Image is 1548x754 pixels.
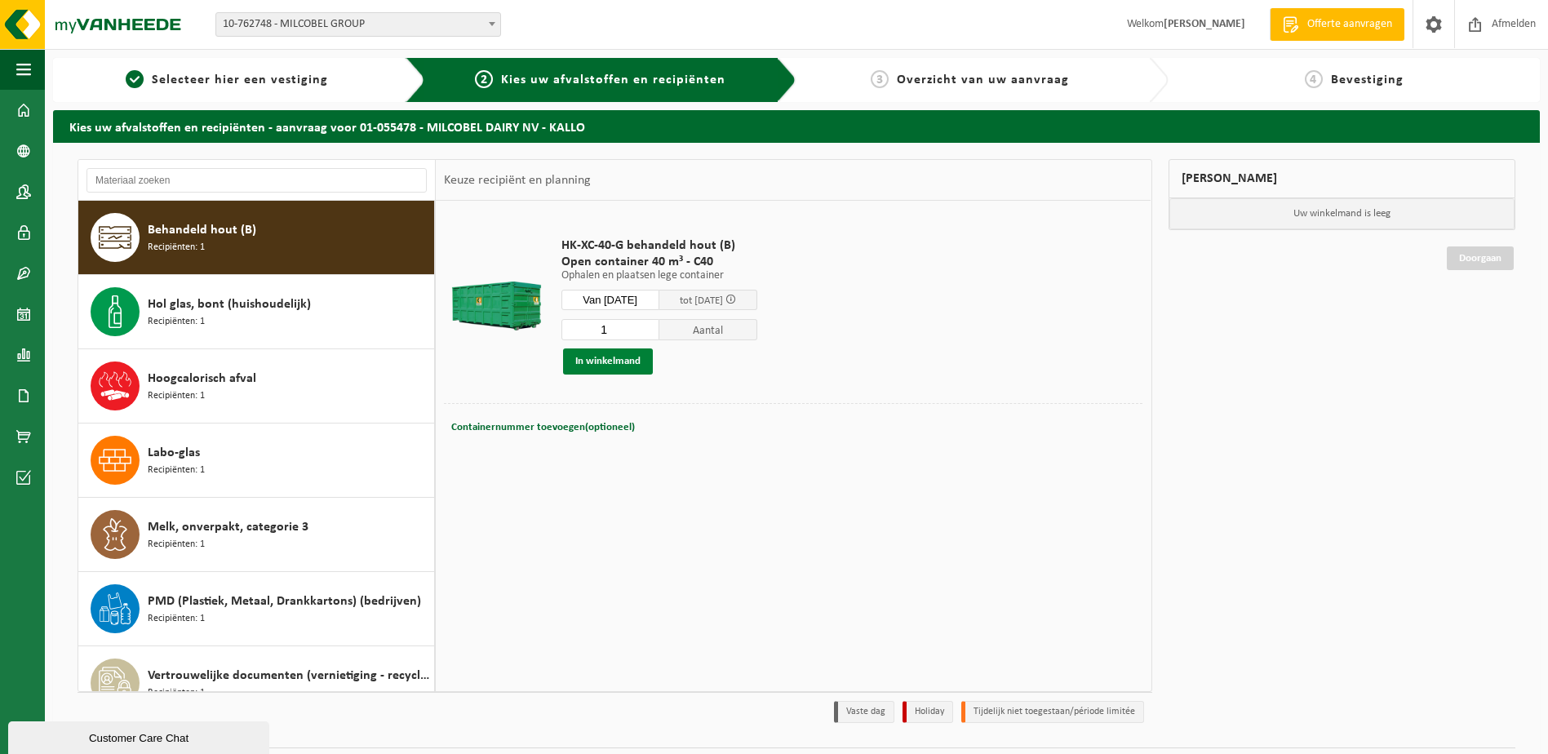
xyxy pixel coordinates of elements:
[215,12,501,37] span: 10-762748 - MILCOBEL GROUP
[1305,70,1323,88] span: 4
[897,73,1069,86] span: Overzicht van uw aanvraag
[561,290,659,310] input: Selecteer datum
[148,314,205,330] span: Recipiënten: 1
[148,443,200,463] span: Labo-glas
[961,701,1144,723] li: Tijdelijk niet toegestaan/période limitée
[78,349,435,424] button: Hoogcalorisch afval Recipiënten: 1
[148,611,205,627] span: Recipiënten: 1
[903,701,953,723] li: Holiday
[78,498,435,572] button: Melk, onverpakt, categorie 3 Recipiënten: 1
[148,220,256,240] span: Behandeld hout (B)
[53,110,1540,142] h2: Kies uw afvalstoffen en recipiënten - aanvraag voor 01-055478 - MILCOBEL DAIRY NV - KALLO
[436,160,599,201] div: Keuze recipiënt en planning
[1331,73,1404,86] span: Bevestiging
[834,701,894,723] li: Vaste dag
[61,70,393,90] a: 1Selecteer hier een vestiging
[563,348,653,375] button: In winkelmand
[450,416,636,439] button: Containernummer toevoegen(optioneel)
[475,70,493,88] span: 2
[148,388,205,404] span: Recipiënten: 1
[148,517,308,537] span: Melk, onverpakt, categorie 3
[148,240,205,255] span: Recipiënten: 1
[561,237,757,254] span: HK-XC-40-G behandeld hout (B)
[561,270,757,282] p: Ophalen en plaatsen lege container
[1270,8,1404,41] a: Offerte aanvragen
[1169,198,1515,229] p: Uw winkelmand is leeg
[78,646,435,720] button: Vertrouwelijke documenten (vernietiging - recyclage) Recipiënten: 1
[1169,159,1516,198] div: [PERSON_NAME]
[148,685,205,701] span: Recipiënten: 1
[152,73,328,86] span: Selecteer hier een vestiging
[126,70,144,88] span: 1
[148,537,205,552] span: Recipiënten: 1
[1447,246,1514,270] a: Doorgaan
[148,463,205,478] span: Recipiënten: 1
[148,666,430,685] span: Vertrouwelijke documenten (vernietiging - recyclage)
[78,201,435,275] button: Behandeld hout (B) Recipiënten: 1
[78,572,435,646] button: PMD (Plastiek, Metaal, Drankkartons) (bedrijven) Recipiënten: 1
[78,275,435,349] button: Hol glas, bont (huishoudelijk) Recipiënten: 1
[451,422,635,432] span: Containernummer toevoegen(optioneel)
[148,295,311,314] span: Hol glas, bont (huishoudelijk)
[871,70,889,88] span: 3
[8,718,273,754] iframe: chat widget
[1164,18,1245,30] strong: [PERSON_NAME]
[680,295,723,306] span: tot [DATE]
[659,319,757,340] span: Aantal
[78,424,435,498] button: Labo-glas Recipiënten: 1
[86,168,427,193] input: Materiaal zoeken
[148,369,256,388] span: Hoogcalorisch afval
[561,254,757,270] span: Open container 40 m³ - C40
[216,13,500,36] span: 10-762748 - MILCOBEL GROUP
[148,592,421,611] span: PMD (Plastiek, Metaal, Drankkartons) (bedrijven)
[501,73,725,86] span: Kies uw afvalstoffen en recipiënten
[1303,16,1396,33] span: Offerte aanvragen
